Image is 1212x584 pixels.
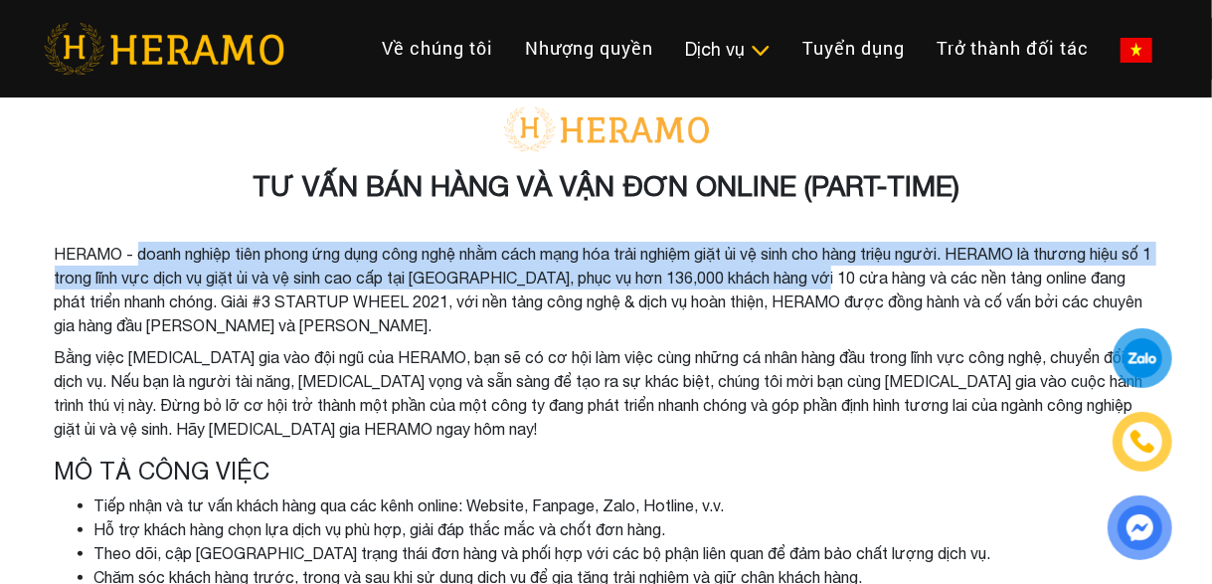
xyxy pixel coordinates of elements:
[94,517,1158,541] li: Hỗ trợ khách hàng chọn lựa dịch vụ phù hợp, giải đáp thắc mắc và chốt đơn hàng.
[497,105,716,153] img: logo-with-text.png
[55,457,1158,486] h4: MÔ TẢ CÔNG VIỆC
[94,541,1158,565] li: Theo dõi, cập [GEOGRAPHIC_DATA] trạng thái đơn hàng và phối hợp với các bộ phận liên quan để đảm ...
[1131,431,1153,453] img: phone-icon
[685,36,771,63] div: Dịch vụ
[55,169,1158,203] h3: TƯ VẤN BÁN HÀNG VÀ VẬN ĐƠN ONLINE (PART-TIME)
[509,27,669,70] a: Nhượng quyền
[921,27,1105,70] a: Trở thành đối tác
[1116,415,1169,469] a: phone-icon
[786,27,921,70] a: Tuyển dụng
[55,242,1158,337] li: HERAMO - doanh nghiệp tiên phong ứng dụng công nghệ nhằm cách mạng hóa trải nghiệm giặt ủi vệ sin...
[366,27,509,70] a: Về chúng tôi
[1121,38,1152,63] img: vn-flag.png
[750,41,771,61] img: subToggleIcon
[44,23,284,75] img: heramo-logo.png
[94,493,1158,517] li: Tiếp nhận và tư vấn khách hàng qua các kênh online: Website, Fanpage, Zalo, Hotline, v.v.
[55,345,1158,441] li: Bằng việc [MEDICAL_DATA] gia vào đội ngũ của HERAMO, bạn sẽ có cơ hội làm việc cùng những cá nhân...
